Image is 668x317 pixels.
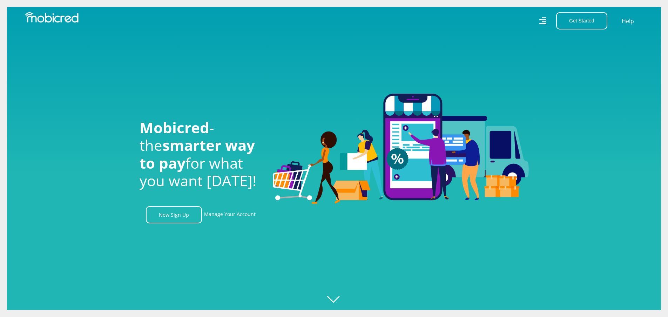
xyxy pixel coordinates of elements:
[146,206,202,223] a: New Sign Up
[140,119,262,190] h1: - the for what you want [DATE]!
[621,16,634,26] a: Help
[25,12,79,23] img: Mobicred
[204,206,256,223] a: Manage Your Account
[140,117,209,137] span: Mobicred
[273,94,529,204] img: Welcome to Mobicred
[140,135,255,173] span: smarter way to pay
[556,12,607,29] button: Get Started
